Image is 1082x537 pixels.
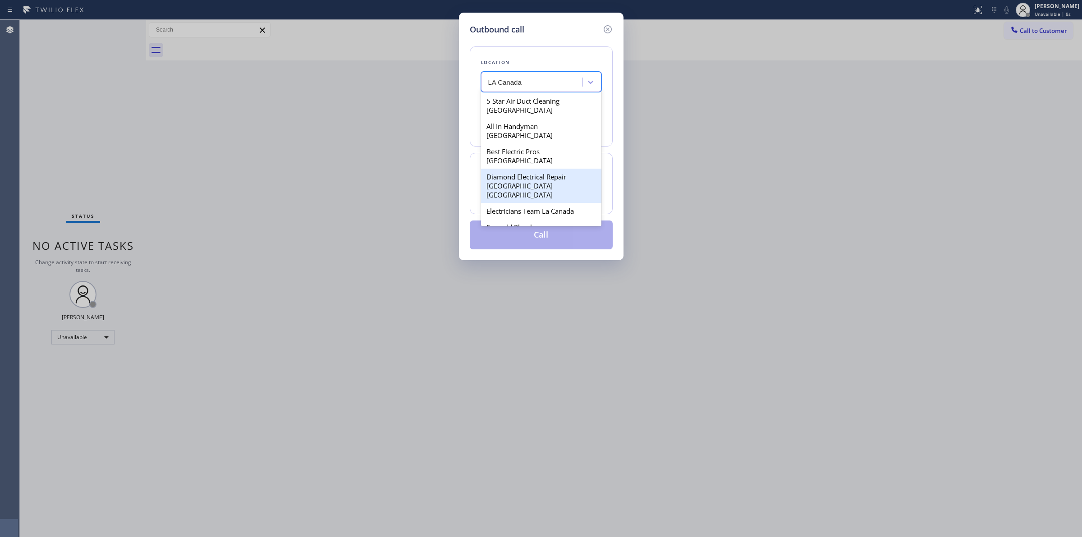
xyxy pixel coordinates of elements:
[481,169,601,203] div: Diamond Electrical Repair [GEOGRAPHIC_DATA] [GEOGRAPHIC_DATA]
[481,93,601,118] div: 5 Star Air Duct Cleaning [GEOGRAPHIC_DATA]
[481,58,601,67] div: Location
[470,23,524,36] h5: Outbound call
[481,118,601,143] div: All In Handyman [GEOGRAPHIC_DATA]
[481,219,601,244] div: Emerald Plumbers [GEOGRAPHIC_DATA]
[470,220,613,249] button: Call
[481,143,601,169] div: Best Electric Pros [GEOGRAPHIC_DATA]
[481,203,601,219] div: Electricians Team La Canada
